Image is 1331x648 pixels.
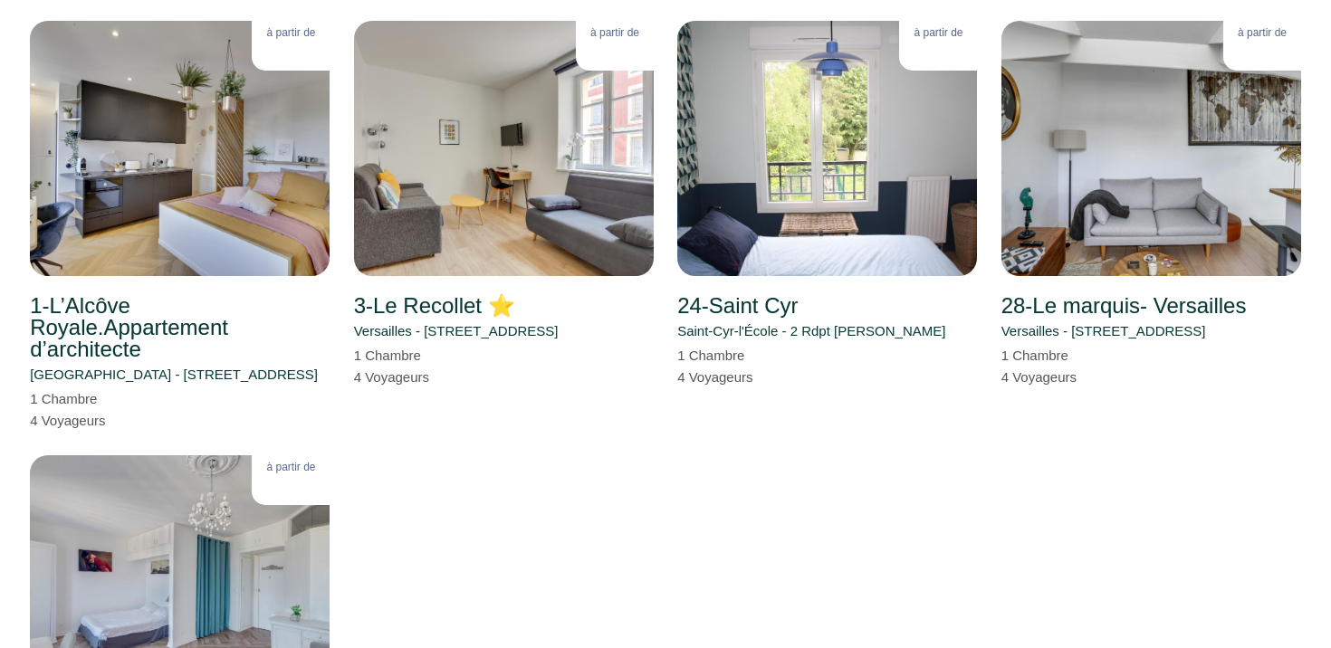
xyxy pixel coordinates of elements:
span: s [1070,369,1077,385]
p: 1 Chambre [1001,345,1077,367]
p: Saint-Cyr-l'École - 2 Rdpt [PERSON_NAME] [677,320,945,342]
p: 85 € [914,42,962,67]
span: s [423,369,430,385]
p: 1 Chambre [354,345,429,367]
img: rental-image [677,21,977,276]
p: Versailles - [STREET_ADDRESS] [354,320,559,342]
p: 1 Chambre [30,388,105,410]
img: rental-image [354,21,654,276]
img: rental-image [30,21,330,276]
p: à partir de [1238,24,1287,42]
p: 85 € [1238,42,1287,67]
p: 4 Voyageur [30,410,105,432]
p: à partir de [266,459,315,476]
span: s [99,413,106,428]
p: Versailles - [STREET_ADDRESS] [1001,320,1206,342]
p: 4 Voyageur [1001,367,1077,388]
h2: 28-Le marquis- Versailles [1001,295,1247,317]
p: 55 € [590,42,639,67]
p: 70 € [266,476,315,501]
h2: 3-Le Recollet ⭐️ [354,295,515,317]
p: 4 Voyageur [354,367,429,388]
img: rental-image [1001,21,1301,276]
p: [GEOGRAPHIC_DATA] - [STREET_ADDRESS] [30,364,318,386]
p: à partir de [266,24,315,42]
p: 60 € [266,42,315,67]
h2: 24-Saint Cyr [677,295,798,317]
p: 1 Chambre [677,345,752,367]
p: à partir de [590,24,639,42]
p: à partir de [914,24,962,42]
span: s [746,369,753,385]
h2: 1-L’Alcôve Royale.Appartement d’architecte [30,295,330,360]
p: 4 Voyageur [677,367,752,388]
